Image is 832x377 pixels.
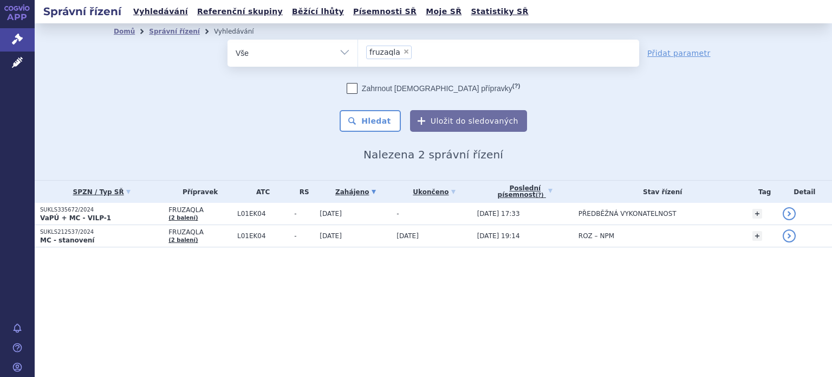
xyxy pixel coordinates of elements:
[130,4,191,19] a: Vyhledávání
[415,45,421,59] input: fruzaqla
[320,232,342,240] span: [DATE]
[752,209,762,219] a: +
[163,181,232,203] th: Přípravek
[340,110,401,132] button: Hledat
[477,181,573,203] a: Poslednípísemnost(?)
[289,181,314,203] th: RS
[783,207,796,220] a: detail
[422,4,465,19] a: Moje SŘ
[573,181,747,203] th: Stav řízení
[237,210,289,218] span: L01EK04
[194,4,286,19] a: Referenční skupiny
[40,206,163,214] p: SUKLS335672/2024
[477,210,520,218] span: [DATE] 17:33
[168,228,232,236] span: FRUZAQLA
[35,4,130,19] h2: Správní řízení
[294,232,314,240] span: -
[747,181,777,203] th: Tag
[647,48,711,59] a: Přidat parametr
[237,232,289,240] span: L01EK04
[40,237,94,244] strong: MC - stanovení
[168,206,232,214] span: FRUZAQLA
[320,210,342,218] span: [DATE]
[320,184,391,200] a: Zahájeno
[783,229,796,242] a: detail
[403,48,409,55] span: ×
[40,184,163,200] a: SPZN / Typ SŘ
[536,192,544,199] abbr: (?)
[396,184,471,200] a: Ukončeno
[363,148,503,161] span: Nalezena 2 správní řízení
[214,23,268,40] li: Vyhledávání
[114,28,135,35] a: Domů
[347,83,520,94] label: Zahrnout [DEMOGRAPHIC_DATA] přípravky
[369,48,400,56] span: fruzaqla
[467,4,531,19] a: Statistiky SŘ
[578,232,614,240] span: ROZ – NPM
[149,28,200,35] a: Správní řízení
[396,232,419,240] span: [DATE]
[396,210,399,218] span: -
[289,4,347,19] a: Běžící lhůty
[578,210,677,218] span: PŘEDBĚŽNÁ VYKONATELNOST
[294,210,314,218] span: -
[477,232,520,240] span: [DATE] 19:14
[168,237,198,243] a: (2 balení)
[350,4,420,19] a: Písemnosti SŘ
[40,228,163,236] p: SUKLS212537/2024
[512,82,520,90] abbr: (?)
[40,214,111,222] strong: VaPÚ + MC - VILP-1
[232,181,289,203] th: ATC
[777,181,832,203] th: Detail
[410,110,527,132] button: Uložit do sledovaných
[752,231,762,241] a: +
[168,215,198,221] a: (2 balení)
